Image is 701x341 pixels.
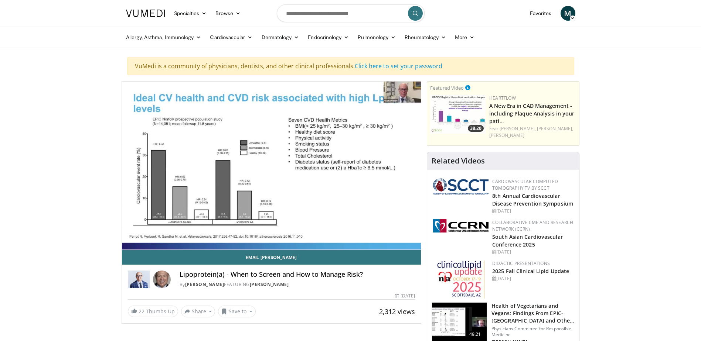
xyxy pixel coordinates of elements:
a: [PERSON_NAME], [537,125,573,132]
div: Feat. [489,125,576,139]
video-js: Video Player [122,82,421,250]
div: [DATE] [492,249,573,255]
div: VuMedi is a community of physicians, dentists, and other clinical professionals. [127,57,574,75]
img: Dr. Robert S. Rosenson [128,271,150,288]
a: More [450,30,479,45]
a: [PERSON_NAME], [500,125,536,132]
div: Didactic Presentations [492,260,573,267]
a: 22 Thumbs Up [128,306,178,317]
a: Browse [211,6,245,21]
img: a04ee3ba-8487-4636-b0fb-5e8d268f3737.png.150x105_q85_autocrop_double_scale_upscale_version-0.2.png [433,219,489,232]
img: d65bce67-f81a-47c5-b47d-7b8806b59ca8.jpg.150x105_q85_autocrop_double_scale_upscale_version-0.2.jpg [437,260,485,299]
div: [DATE] [492,275,573,282]
img: 51a70120-4f25-49cc-93a4-67582377e75f.png.150x105_q85_autocrop_double_scale_upscale_version-0.2.png [433,178,489,194]
a: [PERSON_NAME] [185,281,224,287]
img: 606f2b51-b844-428b-aa21-8c0c72d5a896.150x105_q85_crop-smart_upscale.jpg [432,303,487,341]
button: Save to [218,306,256,317]
a: Cardiovascular Computed Tomography TV by SCCT [492,178,558,191]
a: [PERSON_NAME] [489,132,524,138]
a: Email [PERSON_NAME] [122,250,421,265]
a: Allergy, Asthma, Immunology [122,30,206,45]
a: Specialties [170,6,211,21]
a: M [561,6,575,21]
div: [DATE] [395,293,415,299]
img: VuMedi Logo [126,10,165,17]
a: [PERSON_NAME] [250,281,289,287]
a: Rheumatology [400,30,450,45]
span: 22 [139,308,144,315]
h3: Health of Vegetarians and Vegans: Findings From EPIC-[GEOGRAPHIC_DATA] and Othe… [491,302,575,324]
h4: Related Videos [432,156,485,165]
a: 8th Annual Cardiovascular Disease Prevention Symposium [492,192,573,207]
span: 2,312 views [379,307,415,316]
div: By FEATURING [180,281,415,288]
input: Search topics, interventions [277,4,425,22]
p: Physicians Committee for Responsible Medicine [491,326,575,338]
img: 738d0e2d-290f-4d89-8861-908fb8b721dc.150x105_q85_crop-smart_upscale.jpg [430,95,486,134]
span: 49:21 [466,331,484,338]
a: Favorites [525,6,556,21]
a: 38:20 [430,95,486,134]
span: 38:20 [468,125,484,132]
a: Pulmonology [353,30,400,45]
small: Featured Video [430,85,464,91]
a: Endocrinology [303,30,353,45]
a: Click here to set your password [355,62,442,70]
a: Heartflow [489,95,516,101]
a: Cardiovascular [205,30,257,45]
a: South Asian Cardiovascular Conference 2025 [492,233,563,248]
a: Collaborative CME and Research Network (CCRN) [492,219,573,232]
div: [DATE] [492,208,573,214]
a: Dermatology [257,30,304,45]
h4: Lipoprotein(a) - When to Screen and How to Manage Risk? [180,271,415,279]
a: A New Era in CAD Management - including Plaque Analysis in your pati… [489,102,574,125]
button: Share [181,306,215,317]
img: Avatar [153,271,171,288]
a: 2025 Fall Clinical Lipid Update [492,268,569,275]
